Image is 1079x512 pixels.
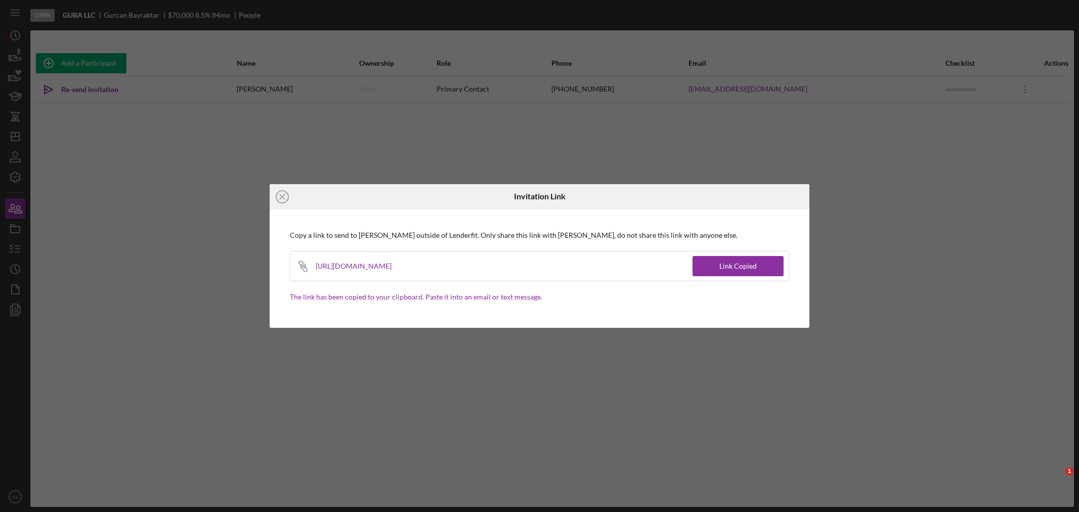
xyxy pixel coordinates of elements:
button: Link Copied [693,256,784,276]
h6: Invitation Link [514,192,566,201]
iframe: Intercom live chat [1045,467,1069,492]
p: Copy a link to send to [PERSON_NAME] outside of Lenderfit. Only share this link with [PERSON_NAME... [290,230,789,241]
span: 1 [1065,467,1073,476]
div: [URL][DOMAIN_NAME] [316,251,404,281]
div: Link Copied [719,256,757,276]
p: The link has been copied to your clipboard. Paste it into an email or text message. [290,291,789,303]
